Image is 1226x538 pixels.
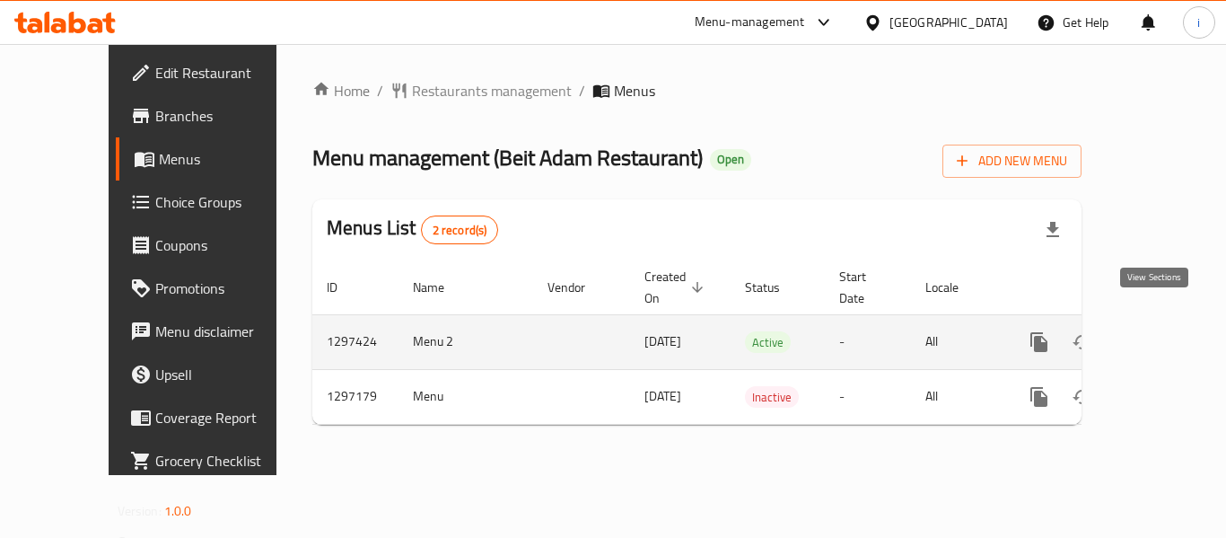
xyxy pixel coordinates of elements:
div: Total records count [421,216,499,244]
a: Restaurants management [390,80,572,101]
span: Status [745,277,803,298]
td: - [825,369,911,424]
div: Active [745,331,791,353]
span: Menu disclaimer [155,321,299,342]
span: Coverage Report [155,407,299,428]
span: Version: [118,499,162,523]
span: Promotions [155,278,299,299]
button: more [1018,375,1061,419]
th: Actions [1003,260,1204,315]
span: Choice Groups [155,191,299,213]
td: 1297424 [312,314,398,369]
li: / [377,80,383,101]
span: Grocery Checklist [155,450,299,472]
span: Restaurants management [412,80,572,101]
div: Inactive [745,386,799,408]
span: Coupons [155,234,299,256]
span: Locale [925,277,982,298]
span: [DATE] [644,384,681,408]
span: Start Date [839,266,889,309]
a: Branches [116,94,313,137]
td: - [825,314,911,369]
div: Menu-management [695,12,805,33]
a: Menu disclaimer [116,310,313,353]
a: Edit Restaurant [116,51,313,94]
td: 1297179 [312,369,398,424]
a: Coverage Report [116,396,313,439]
span: Upsell [155,364,299,385]
span: Edit Restaurant [155,62,299,84]
span: 2 record(s) [422,222,498,239]
td: All [911,369,1003,424]
span: Add New Menu [957,150,1067,172]
span: [DATE] [644,330,681,353]
a: Upsell [116,353,313,396]
span: Inactive [745,387,799,408]
td: Menu 2 [398,314,533,369]
table: enhanced table [312,260,1204,425]
span: Vendor [547,277,609,298]
button: Add New Menu [942,145,1082,178]
a: Home [312,80,370,101]
a: Grocery Checklist [116,439,313,482]
span: Active [745,332,791,353]
button: Change Status [1061,375,1104,419]
td: Menu [398,369,533,424]
span: Open [710,152,751,167]
span: Name [413,277,468,298]
span: Branches [155,105,299,127]
a: Promotions [116,267,313,310]
h2: Menus List [327,215,498,244]
td: All [911,314,1003,369]
a: Choice Groups [116,181,313,224]
span: Menus [159,148,299,170]
span: Menu management ( Beit Adam Restaurant ) [312,137,703,178]
span: 1.0.0 [164,499,192,523]
button: more [1018,321,1061,364]
div: Open [710,149,751,171]
nav: breadcrumb [312,80,1082,101]
span: i [1197,13,1200,32]
a: Menus [116,137,313,181]
div: [GEOGRAPHIC_DATA] [889,13,1008,32]
span: Created On [644,266,709,309]
li: / [579,80,585,101]
span: Menus [614,80,655,101]
div: Export file [1031,208,1074,251]
a: Coupons [116,224,313,267]
span: ID [327,277,361,298]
